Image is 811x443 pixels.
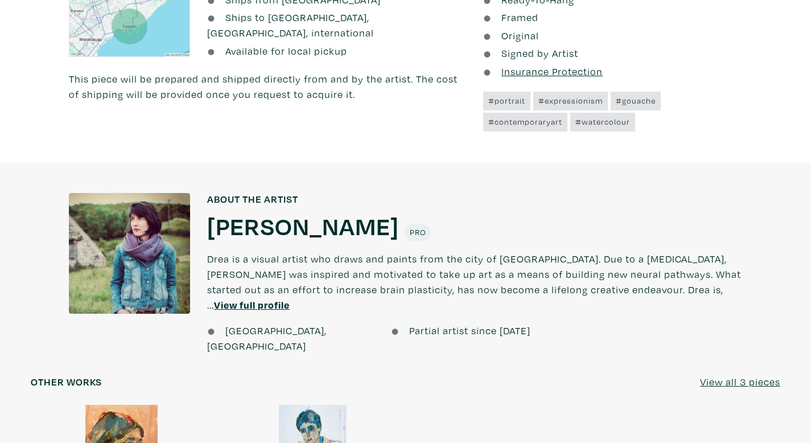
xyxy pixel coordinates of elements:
[31,376,102,388] h6: Other works
[409,227,426,237] span: Pro
[214,298,290,311] a: View full profile
[611,92,661,110] a: #gouache
[483,113,567,131] a: #contemporaryart
[483,46,742,61] li: Signed by Artist
[207,241,742,323] p: Drea is a visual artist who draws and paints from the city of [GEOGRAPHIC_DATA]. Due to a [MEDICA...
[207,10,466,40] li: Ships to [GEOGRAPHIC_DATA], [GEOGRAPHIC_DATA], international
[207,210,399,241] a: [PERSON_NAME]
[700,374,780,389] a: View all 3 pieces
[483,92,530,110] a: #portrait
[533,92,608,110] a: #expressionism
[483,10,742,25] li: Framed
[700,375,780,388] u: View all 3 pieces
[483,28,742,43] li: Original
[501,65,603,78] u: Insurance Protection
[409,324,530,337] span: Partial artist since [DATE]
[207,43,466,59] li: Available for local pickup
[483,65,603,78] a: Insurance Protection
[69,71,466,102] p: This piece will be prepared and shipped directly from and by the artist. The cost of shipping wil...
[207,193,742,206] h6: About the artist
[570,113,635,131] a: #watercolour
[207,324,327,352] span: [GEOGRAPHIC_DATA], [GEOGRAPHIC_DATA]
